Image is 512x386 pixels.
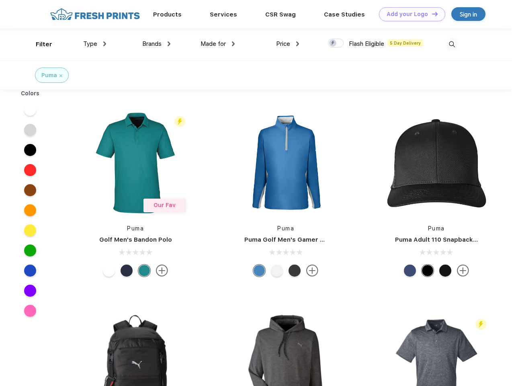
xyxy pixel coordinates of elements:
span: Made for [201,40,226,47]
div: Peacoat Qut Shd [404,265,416,277]
img: dropdown.png [168,41,170,46]
span: Our Fav [154,202,176,208]
span: Flash Eligible [349,40,384,47]
span: Price [276,40,290,47]
img: dropdown.png [232,41,235,46]
img: dropdown.png [296,41,299,46]
img: flash_active_toggle.svg [475,319,486,330]
div: Add your Logo [387,11,428,18]
img: desktop_search.svg [445,38,459,51]
img: fo%20logo%202.webp [48,7,142,21]
img: func=resize&h=266 [82,109,189,216]
div: Puma Black [289,265,301,277]
a: Puma [277,225,294,232]
img: dropdown.png [103,41,106,46]
a: CSR Swag [265,11,296,18]
div: Sign in [460,10,477,19]
div: Colors [15,89,46,98]
div: Pma Blk Pma Blk [422,265,434,277]
a: Golf Men's Bandon Polo [99,236,172,243]
div: Navy Blazer [121,265,133,277]
img: flash_active_toggle.svg [174,116,185,127]
img: more.svg [156,265,168,277]
span: Type [83,40,97,47]
a: Products [153,11,182,18]
img: DT [432,12,438,16]
div: Pma Blk with Pma Blk [439,265,451,277]
div: Puma [41,71,57,80]
div: Green Lagoon [138,265,150,277]
div: Bright White [271,265,283,277]
a: Sign in [451,7,485,21]
div: Bright White [103,265,115,277]
a: Services [210,11,237,18]
a: Puma [127,225,144,232]
img: func=resize&h=266 [383,109,490,216]
a: Puma [428,225,445,232]
img: more.svg [306,265,318,277]
div: Bright Cobalt [253,265,265,277]
img: func=resize&h=266 [232,109,339,216]
div: Filter [36,40,52,49]
img: filter_cancel.svg [59,74,62,77]
img: more.svg [457,265,469,277]
span: Brands [142,40,162,47]
span: 5 Day Delivery [387,39,423,47]
a: Puma Golf Men's Gamer Golf Quarter-Zip [244,236,371,243]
